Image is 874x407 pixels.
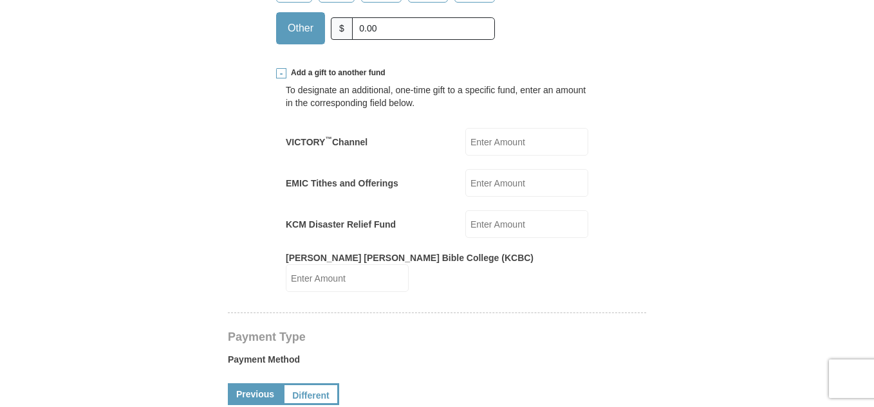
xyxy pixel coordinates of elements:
[228,383,283,405] a: Previous
[352,17,495,40] input: Other Amount
[228,332,646,342] h4: Payment Type
[228,353,646,372] label: Payment Method
[286,84,588,109] div: To designate an additional, one-time gift to a specific fund, enter an amount in the correspondin...
[286,218,396,231] label: KCM Disaster Relief Fund
[465,210,588,238] input: Enter Amount
[286,136,367,149] label: VICTORY Channel
[281,19,320,38] span: Other
[331,17,353,40] span: $
[465,169,588,197] input: Enter Amount
[283,383,339,405] a: Different
[286,251,534,264] label: [PERSON_NAME] [PERSON_NAME] Bible College (KCBC)
[325,135,332,143] sup: ™
[286,177,398,190] label: EMIC Tithes and Offerings
[465,128,588,156] input: Enter Amount
[286,68,386,78] span: Add a gift to another fund
[286,264,409,292] input: Enter Amount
